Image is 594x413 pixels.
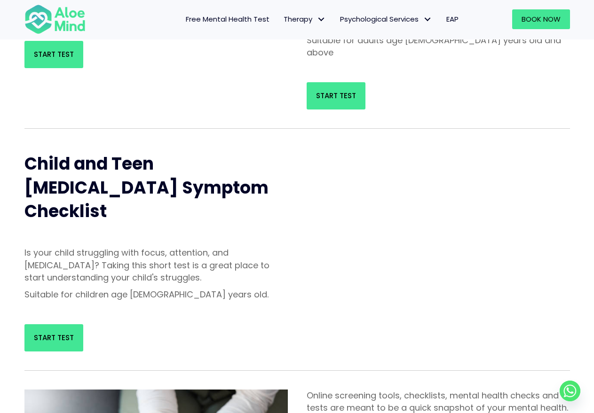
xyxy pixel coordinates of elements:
p: Is your child struggling with focus, attention, and [MEDICAL_DATA]? Taking this short test is a g... [24,247,288,283]
span: Free Mental Health Test [186,14,269,24]
span: Book Now [522,14,561,24]
nav: Menu [98,9,466,29]
p: Suitable for children age [DEMOGRAPHIC_DATA] years old. [24,288,288,301]
span: Child and Teen [MEDICAL_DATA] Symptom Checklist [24,152,269,223]
span: EAP [446,14,459,24]
a: Psychological ServicesPsychological Services: submenu [333,9,439,29]
a: Free Mental Health Test [179,9,277,29]
a: Start Test [24,41,83,68]
a: TherapyTherapy: submenu [277,9,333,29]
a: Whatsapp [560,381,580,401]
span: Therapy [284,14,326,24]
a: EAP [439,9,466,29]
span: Start Test [316,91,356,101]
a: Book Now [512,9,570,29]
a: Start Test [24,324,83,351]
span: Psychological Services: submenu [421,13,435,26]
a: Start Test [307,82,365,109]
span: Start Test [34,333,74,343]
span: Therapy: submenu [315,13,328,26]
img: Aloe mind Logo [24,4,86,35]
p: Suitable for adults age [DEMOGRAPHIC_DATA] years old and above [307,34,570,59]
span: Start Test [34,49,74,59]
span: Psychological Services [340,14,432,24]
